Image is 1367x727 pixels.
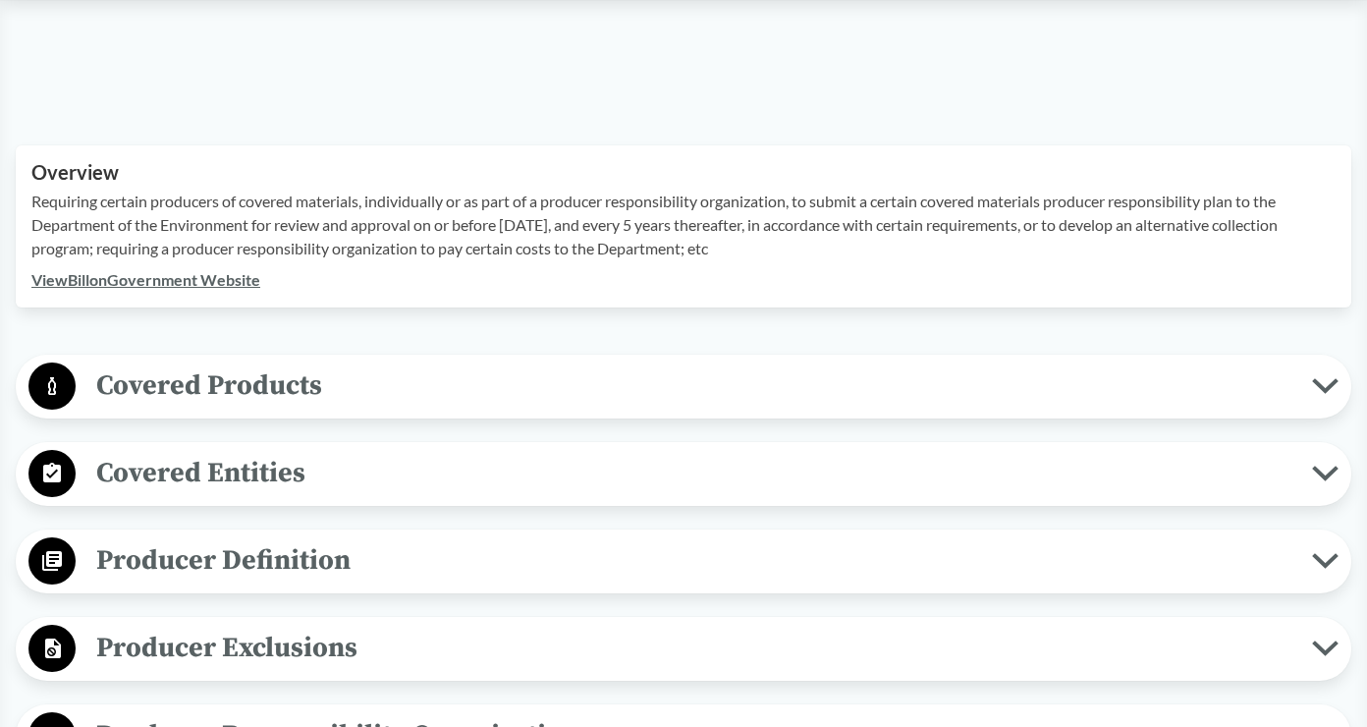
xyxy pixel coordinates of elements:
[23,536,1344,587] button: Producer Definition
[76,626,1312,670] span: Producer Exclusions
[23,362,1344,412] button: Covered Products
[31,270,260,289] a: ViewBillonGovernment Website
[76,451,1312,495] span: Covered Entities
[23,449,1344,499] button: Covered Entities
[76,363,1312,408] span: Covered Products
[23,624,1344,674] button: Producer Exclusions
[31,161,1336,184] h2: Overview
[76,538,1312,583] span: Producer Definition
[31,190,1336,260] p: Requiring certain producers of covered materials, individually or as part of a producer responsib...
